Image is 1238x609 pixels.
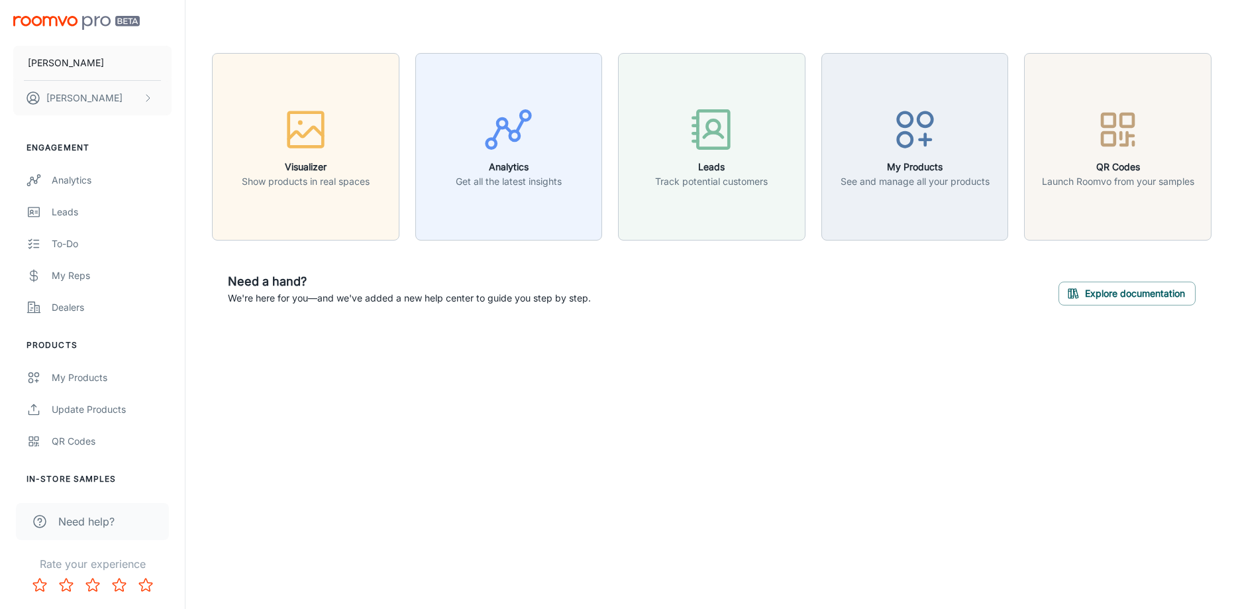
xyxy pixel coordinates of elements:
[821,53,1009,241] button: My ProductsSee and manage all your products
[1058,286,1196,299] a: Explore documentation
[618,139,805,152] a: LeadsTrack potential customers
[1042,174,1194,189] p: Launch Roomvo from your samples
[1024,139,1212,152] a: QR CodesLaunch Roomvo from your samples
[415,53,603,241] button: AnalyticsGet all the latest insights
[228,272,591,291] h6: Need a hand?
[212,53,399,241] button: VisualizerShow products in real spaces
[46,91,123,105] p: [PERSON_NAME]
[13,81,172,115] button: [PERSON_NAME]
[841,174,990,189] p: See and manage all your products
[52,268,172,283] div: My Reps
[52,300,172,315] div: Dealers
[52,237,172,251] div: To-do
[52,370,172,385] div: My Products
[456,160,562,174] h6: Analytics
[1058,282,1196,305] button: Explore documentation
[13,46,172,80] button: [PERSON_NAME]
[13,16,140,30] img: Roomvo PRO Beta
[456,174,562,189] p: Get all the latest insights
[1042,160,1194,174] h6: QR Codes
[618,53,805,241] button: LeadsTrack potential customers
[1024,53,1212,241] button: QR CodesLaunch Roomvo from your samples
[821,139,1009,152] a: My ProductsSee and manage all your products
[28,56,104,70] p: [PERSON_NAME]
[52,205,172,219] div: Leads
[242,160,370,174] h6: Visualizer
[242,174,370,189] p: Show products in real spaces
[841,160,990,174] h6: My Products
[52,173,172,188] div: Analytics
[415,139,603,152] a: AnalyticsGet all the latest insights
[655,174,768,189] p: Track potential customers
[228,291,591,305] p: We're here for you—and we've added a new help center to guide you step by step.
[655,160,768,174] h6: Leads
